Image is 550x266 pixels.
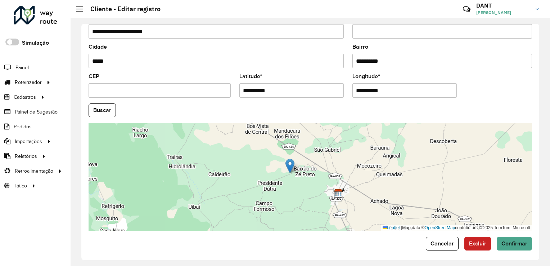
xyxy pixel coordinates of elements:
h2: Cliente - Editar registro [83,5,161,13]
a: Leaflet [383,225,400,230]
img: Marker [285,159,294,173]
span: Painel de Sugestão [15,108,58,116]
label: Longitude [352,72,380,81]
span: Excluir [469,240,486,247]
span: Cadastros [14,93,36,101]
span: Relatórios [15,152,37,160]
span: Confirmar [501,240,527,247]
span: Roteirizador [15,79,42,86]
span: Cancelar [430,240,454,247]
a: OpenStreetMap [425,225,455,230]
img: Diskol Irece [334,189,343,198]
button: Cancelar [426,237,459,251]
label: Bairro [352,43,368,51]
label: CEP [89,72,99,81]
span: Painel [15,64,29,71]
span: [PERSON_NAME] [476,9,530,16]
label: Simulação [22,39,49,47]
span: Retroalimentação [15,167,53,175]
span: | [401,225,402,230]
button: Confirmar [497,237,532,251]
div: Map data © contributors,© 2025 TomTom, Microsoft [381,225,532,231]
button: Buscar [89,103,116,117]
label: Latitude [239,72,262,81]
span: Importações [15,138,42,145]
a: Contato Rápido [459,1,474,17]
span: Tático [14,182,27,190]
span: Pedidos [14,123,32,130]
h3: DANT [476,2,530,9]
button: Excluir [464,237,491,251]
label: Cidade [89,43,107,51]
